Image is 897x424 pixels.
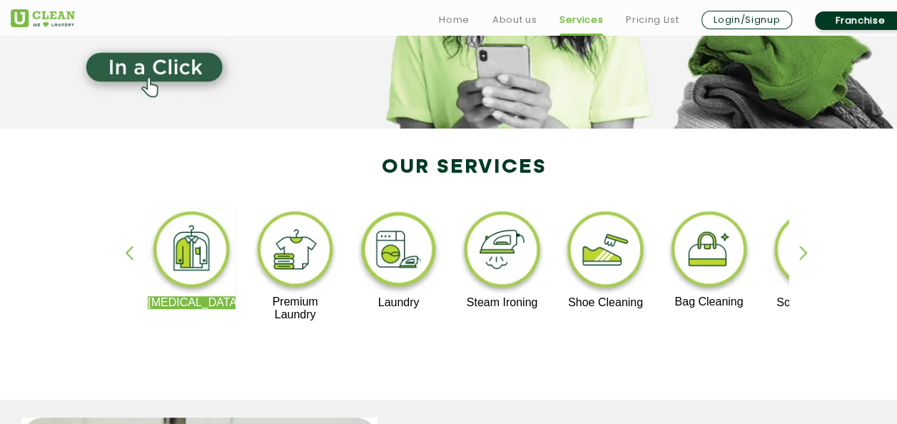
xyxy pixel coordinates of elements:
p: Premium Laundry [251,296,339,321]
img: shoe_cleaning_11zon.webp [562,208,649,296]
img: steam_ironing_11zon.webp [458,208,546,296]
a: Home [439,11,470,29]
p: Sofa Cleaning [769,296,856,309]
p: Shoe Cleaning [562,296,649,309]
p: Laundry [355,296,442,309]
a: About us [492,11,537,29]
img: UClean Laundry and Dry Cleaning [11,9,75,27]
img: laundry_cleaning_11zon.webp [355,208,442,296]
img: premium_laundry_cleaning_11zon.webp [251,208,339,296]
a: Pricing List [626,11,679,29]
a: Login/Signup [701,11,792,29]
p: Steam Ironing [458,296,546,309]
a: Services [559,11,603,29]
img: sofa_cleaning_11zon.webp [769,208,856,296]
p: [MEDICAL_DATA] [148,296,235,309]
p: Bag Cleaning [665,296,753,308]
img: dry_cleaning_11zon.webp [148,208,235,296]
img: bag_cleaning_11zon.webp [665,208,753,296]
